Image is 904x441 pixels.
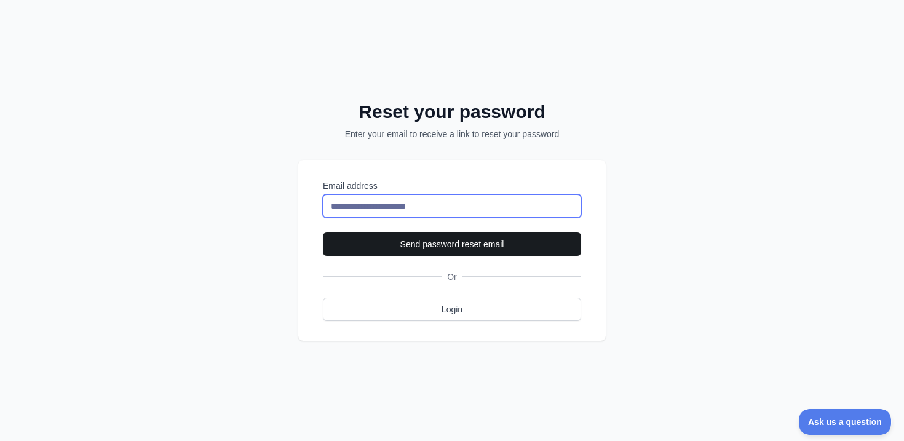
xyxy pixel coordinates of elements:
[799,409,892,435] iframe: Toggle Customer Support
[323,298,581,321] a: Login
[314,128,590,140] p: Enter your email to receive a link to reset your password
[323,232,581,256] button: Send password reset email
[314,101,590,123] h2: Reset your password
[323,180,581,192] label: Email address
[442,271,462,283] span: Or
